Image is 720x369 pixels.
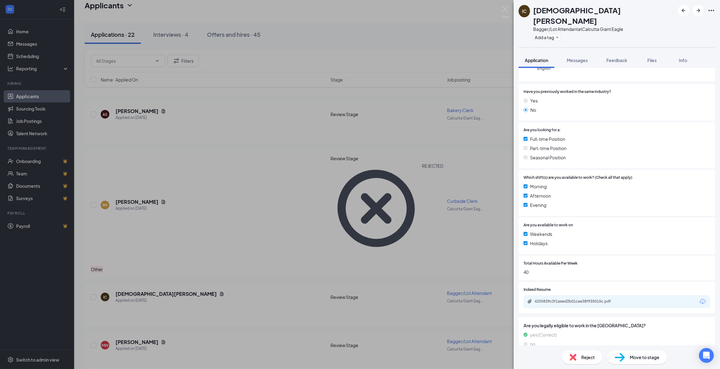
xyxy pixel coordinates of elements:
[533,34,561,40] button: PlusAdd a tag
[581,354,595,361] span: Reject
[533,26,675,32] div: Bagger/Lot Attendant at Calcutta Giant Eagle
[530,341,535,347] span: no
[695,7,702,14] svg: ArrowRight
[524,89,611,95] span: Have you previously worked in the same industry?
[678,5,689,16] button: ArrowLeftNew
[533,5,675,26] h1: [DEMOGRAPHIC_DATA][PERSON_NAME]
[567,57,588,63] span: Messages
[535,299,621,304] div: 4255839c3f1aeed2b01cae38f935015c.pdf
[527,299,532,304] svg: Paperclip
[524,127,561,133] span: Are you looking for a:
[708,7,715,14] svg: Ellipses
[525,57,548,63] span: Application
[530,231,552,237] span: Weekends
[524,287,551,293] span: Indeed Resume
[699,298,706,305] svg: Download
[630,354,659,361] span: Move to stage
[524,175,632,181] span: Which shift(s) are you available to work? (Check all that apply)
[555,36,559,39] svg: Plus
[693,5,704,16] button: ArrowRight
[530,136,565,142] span: Full-time Position
[680,7,687,14] svg: ArrowLeftNew
[606,57,627,63] span: Feedback
[530,183,547,190] span: Morning
[530,192,551,199] span: Afternoon
[537,65,575,71] span: English
[524,222,573,228] span: Are you available to work on
[527,299,627,305] a: Paperclip4255839c3f1aeed2b01cae38f935015c.pdf
[524,269,710,275] span: 40
[699,348,714,363] div: Open Intercom Messenger
[530,202,546,208] span: Evening
[647,57,657,63] span: Files
[530,240,548,247] span: Holidays
[524,261,578,266] span: Total Hours Available Per Week
[530,145,566,152] span: Part-time Position
[530,107,536,113] span: No
[522,8,527,14] div: IC
[679,57,687,63] span: Info
[524,322,710,329] span: Are you legally eligible to work in the [GEOGRAPHIC_DATA]?
[530,331,557,338] span: yes (Correct)
[530,154,566,161] span: Seasonal Position
[530,97,538,104] span: Yes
